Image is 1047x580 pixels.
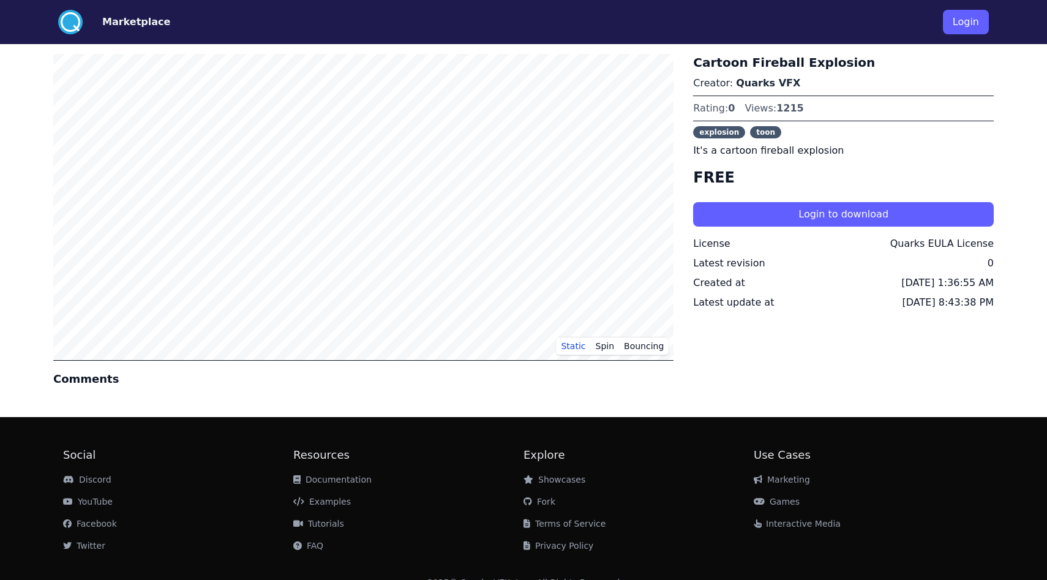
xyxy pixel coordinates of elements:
[293,541,323,551] a: FAQ
[693,76,994,91] p: Creator:
[83,15,170,29] a: Marketplace
[728,102,735,114] span: 0
[693,101,735,116] div: Rating:
[736,77,800,89] a: Quarks VFX
[943,5,989,39] a: Login
[903,295,994,310] div: [DATE] 8:43:38 PM
[988,256,994,271] div: 0
[754,519,841,529] a: Interactive Media
[523,475,585,484] a: Showcases
[63,541,105,551] a: Twitter
[750,126,781,138] span: toon
[693,143,994,158] p: It's a cartoon fireball explosion
[693,295,774,310] div: Latest update at
[693,202,994,227] button: Login to download
[523,446,754,464] h2: Explore
[901,276,994,290] div: [DATE] 1:36:55 AM
[63,475,111,484] a: Discord
[693,126,745,138] span: explosion
[776,102,804,114] span: 1215
[943,10,989,34] button: Login
[693,168,994,187] h4: FREE
[556,337,590,355] button: Static
[693,236,730,251] div: License
[619,337,669,355] button: Bouncing
[693,276,745,290] div: Created at
[293,519,344,529] a: Tutorials
[293,446,523,464] h2: Resources
[53,371,674,388] h4: Comments
[523,519,606,529] a: Terms of Service
[693,54,994,71] h3: Cartoon Fireball Explosion
[63,519,117,529] a: Facebook
[754,475,810,484] a: Marketing
[63,446,293,464] h2: Social
[293,475,372,484] a: Documentation
[754,446,984,464] h2: Use Cases
[523,541,593,551] a: Privacy Policy
[523,497,555,507] a: Fork
[693,256,765,271] div: Latest revision
[745,101,803,116] div: Views:
[293,497,351,507] a: Examples
[890,236,994,251] div: Quarks EULA License
[102,15,170,29] button: Marketplace
[591,337,620,355] button: Spin
[693,208,994,220] a: Login to download
[63,497,113,507] a: YouTube
[754,497,800,507] a: Games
